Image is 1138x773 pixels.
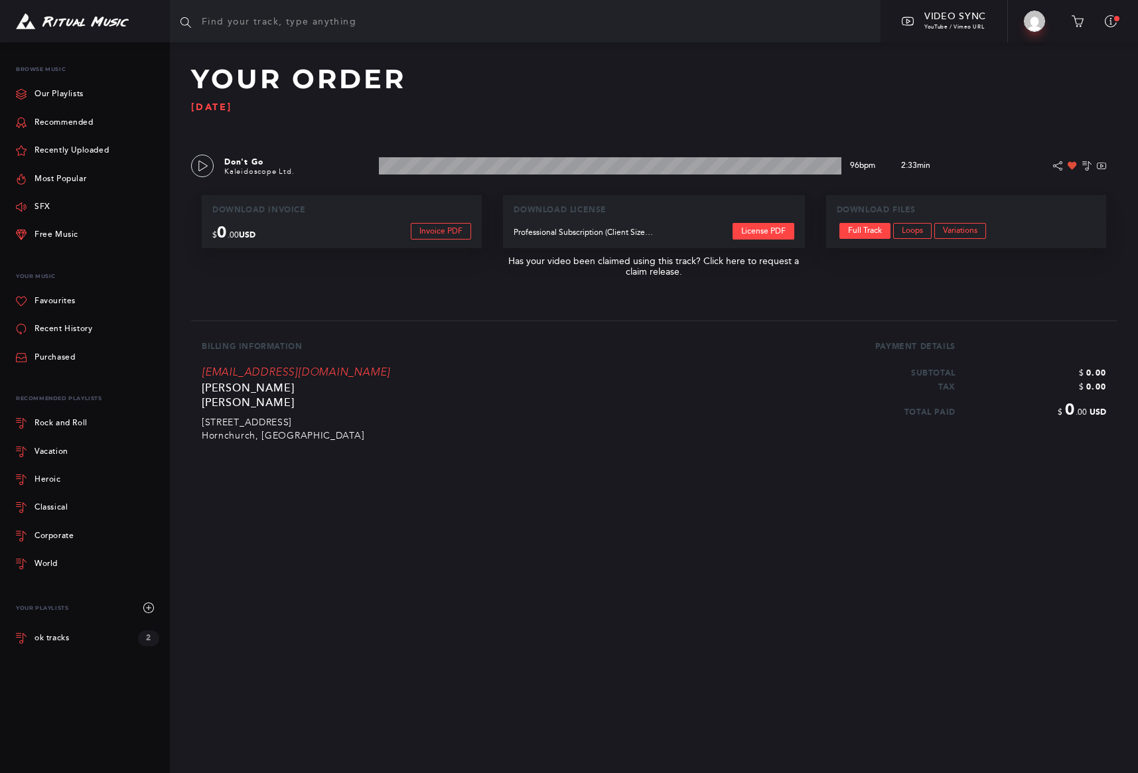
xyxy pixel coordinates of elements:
[956,364,1106,378] p: $
[924,24,984,30] span: YouTube / Vimeo URL
[16,80,84,108] a: Our Playlists
[847,161,879,171] p: 96
[514,206,794,215] p: Download License
[191,64,1117,94] h2: Your Order
[917,161,930,171] span: min
[1062,399,1076,419] span: 0
[1084,368,1106,378] span: 0.00
[202,415,805,428] p: [STREET_ADDRESS]
[212,223,342,242] p: $ .00
[16,409,159,437] a: Rock and Roll
[733,223,794,240] a: License PDF
[16,466,159,494] a: Heroic
[212,206,471,215] p: Download Invoice
[16,344,75,372] a: Purchased
[805,378,956,392] p: Tax
[35,504,68,512] div: Classical
[138,630,159,646] div: 2
[202,380,805,394] p: [PERSON_NAME]
[1024,11,1045,32] img: Lenin Soram
[889,160,942,172] p: 2:33
[16,287,76,315] a: Favourites
[924,11,986,22] span: Video Sync
[16,137,109,165] a: Recently Uploaded
[16,622,159,654] a: ok tracks 2
[805,364,956,378] p: Subtotal
[16,265,159,287] p: Your Music
[16,315,92,343] a: Recent History
[202,428,805,441] p: Hornchurch, [GEOGRAPHIC_DATA]
[35,560,58,568] div: World
[956,378,1106,392] p: $
[934,223,986,239] a: Variations
[1084,382,1106,391] span: 0.00
[16,193,50,221] a: SFX
[16,165,86,192] a: Most Popular
[16,522,159,550] a: Corporate
[1087,407,1106,417] span: USD
[224,167,295,176] a: Kaleidoscope Ltd.
[514,228,654,238] p: Professional Subscription (Client Size: 500+ Employees), Web / Streaming, External, Internal, PC ...
[837,206,1096,215] p: Download Files
[191,102,1117,113] p: [DATE]
[202,342,805,352] p: Billing Information
[16,437,159,465] a: Vacation
[411,223,471,240] a: Invoice PDF
[224,156,374,168] p: Don't Go
[875,342,956,352] p: Payment Details
[16,13,129,30] img: Ritual Music
[16,58,159,80] p: Browse Music
[16,494,159,522] a: Classical
[859,161,875,171] span: bpm
[839,223,890,239] a: Full Track
[35,448,68,456] div: Vacation
[16,387,159,409] div: Recommended Playlists
[35,476,61,484] div: Heroic
[503,256,804,277] a: Has your video been claimed using this track? Click here to request a claim release.
[217,222,228,242] span: 0
[35,634,69,643] div: ok tracks
[16,550,159,578] a: World
[35,532,74,540] div: Corporate
[16,221,78,249] a: Free Music
[805,408,956,417] p: Total Paid
[893,223,932,239] a: Loops
[16,594,159,622] div: Your Playlists
[35,419,88,427] div: Rock and Roll
[202,394,805,409] p: [PERSON_NAME]
[239,230,255,240] span: USD
[16,109,94,137] a: Recommended
[956,400,1106,419] p: $ .00
[202,367,805,379] p: [EMAIL_ADDRESS][DOMAIN_NAME]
